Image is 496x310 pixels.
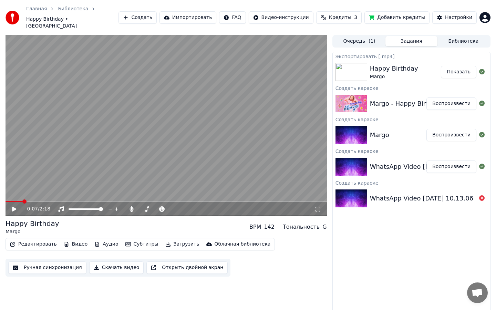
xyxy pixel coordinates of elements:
[333,36,385,46] button: Очередь
[61,239,91,249] button: Видео
[364,11,430,24] button: Добавить кредиты
[437,36,489,46] button: Библиотека
[8,261,86,274] button: Ручная синхронизация
[123,239,161,249] button: Субтитры
[40,206,50,213] span: 2:18
[329,14,351,21] span: Кредиты
[370,99,480,108] div: Margo - Happy Birthday - Kids Song
[26,16,118,30] span: Happy Birthday • [GEOGRAPHIC_DATA]
[370,194,473,203] div: WhatsApp Video [DATE] 10.13.06
[26,6,47,12] a: Главная
[426,129,476,141] button: Воспроизвести
[163,239,202,249] button: Загрузить
[370,130,389,140] div: Margo
[467,282,488,303] div: Открытый чат
[89,261,144,274] button: Скачать видео
[58,6,88,12] a: Библиотека
[6,11,19,24] img: youka
[283,223,320,231] div: Тональность
[370,64,418,73] div: Happy Birthday
[385,36,437,46] button: Задания
[27,206,44,213] div: /
[426,97,476,110] button: Воспроизвести
[159,11,217,24] button: Импортировать
[26,6,118,30] nav: breadcrumb
[426,161,476,173] button: Воспроизвести
[6,219,59,228] div: Happy Birthday
[215,241,271,248] div: Облачная библиотека
[249,11,313,24] button: Видео-инструкции
[27,206,38,213] span: 0:07
[322,223,327,231] div: G
[445,14,472,21] div: Настройки
[316,11,362,24] button: Кредиты3
[370,73,418,80] div: Margo
[354,14,357,21] span: 3
[264,223,275,231] div: 142
[219,11,246,24] button: FAQ
[432,11,477,24] button: Настройки
[249,223,261,231] div: BPM
[6,228,59,235] div: Margo
[370,162,473,172] div: WhatsApp Video [DATE] 10.13.06
[333,52,490,60] div: Экспортировать [.mp4]
[333,147,490,155] div: Создать караоке
[92,239,121,249] button: Аудио
[369,38,375,45] span: ( 1 )
[7,239,60,249] button: Редактировать
[333,115,490,123] div: Создать караоке
[146,261,228,274] button: Открыть двойной экран
[118,11,156,24] button: Создать
[333,84,490,92] div: Создать караоке
[333,178,490,187] div: Создать караоке
[441,66,476,78] button: Показать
